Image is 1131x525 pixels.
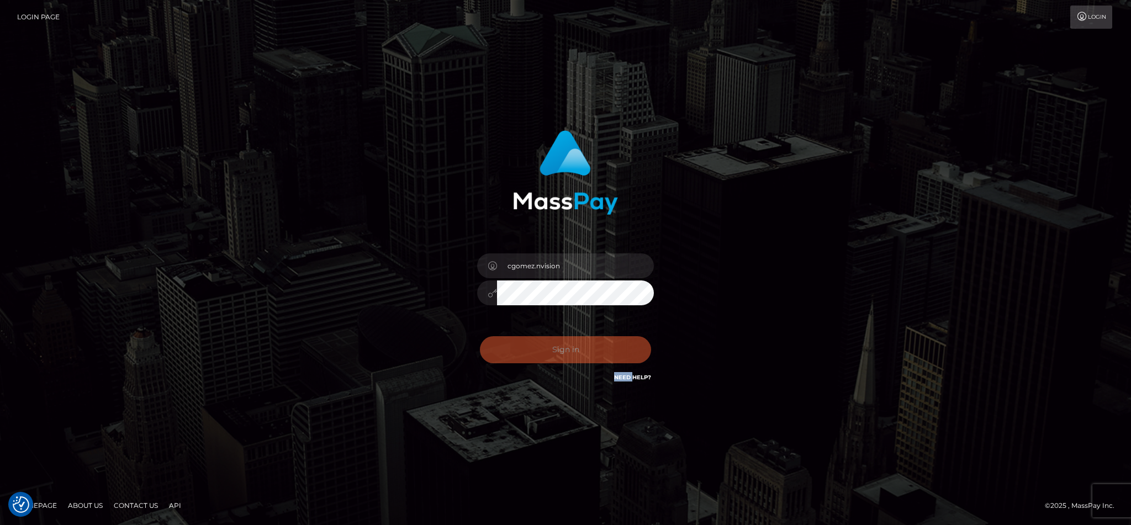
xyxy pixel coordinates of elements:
div: © 2025 , MassPay Inc. [1045,500,1123,512]
a: About Us [64,497,107,514]
button: Consent Preferences [13,496,29,513]
a: Homepage [12,497,61,514]
a: API [165,497,186,514]
a: Login Page [17,6,60,29]
a: Login [1070,6,1112,29]
a: Contact Us [109,497,162,514]
img: MassPay Login [513,130,618,215]
img: Revisit consent button [13,496,29,513]
a: Need Help? [614,374,651,381]
input: Username... [497,253,654,278]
